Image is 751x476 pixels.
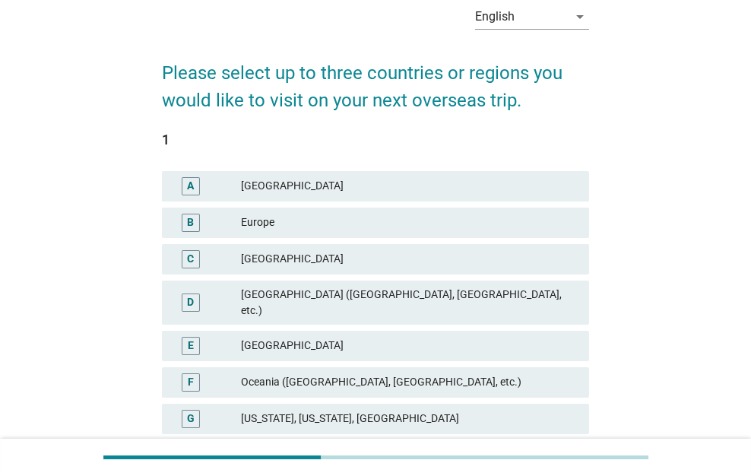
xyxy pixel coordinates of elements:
[187,178,194,194] div: A
[187,251,194,267] div: C
[187,294,194,310] div: D
[187,411,195,427] div: G
[241,373,577,392] div: Oceania ([GEOGRAPHIC_DATA], [GEOGRAPHIC_DATA], etc.)
[241,214,577,232] div: Europe
[475,10,515,24] div: English
[241,287,577,319] div: [GEOGRAPHIC_DATA] ([GEOGRAPHIC_DATA], [GEOGRAPHIC_DATA], etc.)
[162,129,590,150] div: 1
[241,177,577,195] div: [GEOGRAPHIC_DATA]
[162,44,590,114] h2: Please select up to three countries or regions you would like to visit on your next overseas trip.
[241,337,577,355] div: [GEOGRAPHIC_DATA]
[187,214,194,230] div: B
[241,250,577,268] div: [GEOGRAPHIC_DATA]
[571,8,589,26] i: arrow_drop_down
[188,374,194,390] div: F
[241,410,577,428] div: [US_STATE], [US_STATE], [GEOGRAPHIC_DATA]
[188,338,194,354] div: E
